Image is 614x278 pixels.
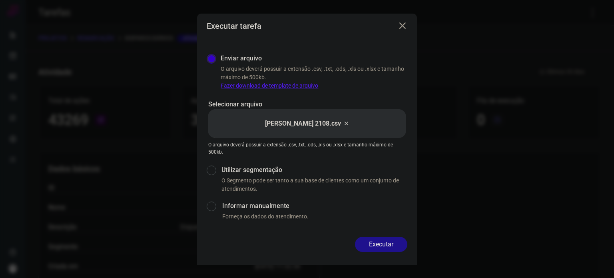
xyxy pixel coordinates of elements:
[207,21,261,31] h3: Executar tarefa
[222,201,407,211] label: Informar manualmente
[222,212,407,221] p: Forneça os dados do atendimento.
[355,237,407,252] button: Executar
[265,119,341,128] p: [PERSON_NAME] 2108.csv
[221,65,407,90] p: O arquivo deverá possuir a extensão .csv, .txt, .ods, .xls ou .xlsx e tamanho máximo de 500kb.
[221,165,407,175] label: Utilizar segmentação
[208,141,406,156] p: O arquivo deverá possuir a extensão .csv, .txt, .ods, .xls ou .xlsx e tamanho máximo de 500kb.
[221,176,407,193] p: O Segmento pode ser tanto a sua base de clientes como um conjunto de atendimentos.
[208,100,406,109] p: Selecionar arquivo
[221,82,318,89] a: Fazer download de template de arquivo
[221,54,262,63] label: Enviar arquivo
